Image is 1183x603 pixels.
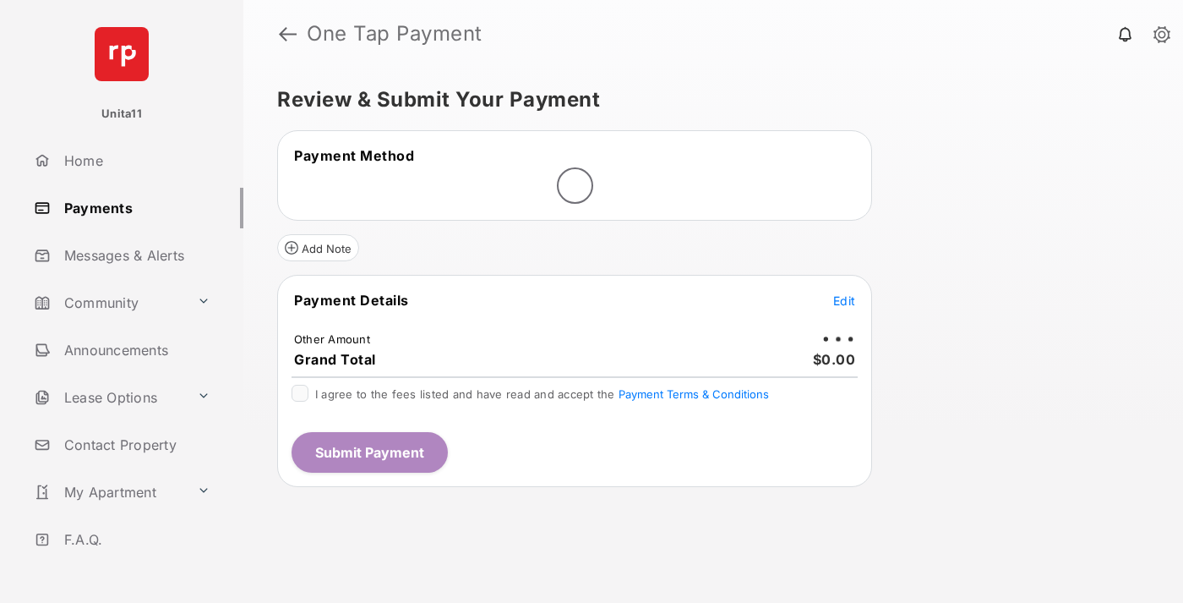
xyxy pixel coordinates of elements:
span: Payment Details [294,292,409,309]
a: My Apartment [27,472,190,513]
a: Messages & Alerts [27,235,243,276]
a: Home [27,140,243,181]
button: Add Note [277,234,359,261]
span: Edit [833,293,855,308]
button: I agree to the fees listed and have read and accept the [619,387,769,401]
button: Edit [833,292,855,309]
span: Grand Total [294,351,376,368]
span: I agree to the fees listed and have read and accept the [315,387,769,401]
a: Announcements [27,330,243,370]
p: Unita11 [101,106,142,123]
a: F.A.Q. [27,519,243,560]
span: $0.00 [813,351,856,368]
h5: Review & Submit Your Payment [277,90,1136,110]
strong: One Tap Payment [307,24,482,44]
button: Submit Payment [292,432,448,473]
img: svg+xml;base64,PHN2ZyB4bWxucz0iaHR0cDovL3d3dy53My5vcmcvMjAwMC9zdmciIHdpZHRoPSI2NCIgaGVpZ2h0PSI2NC... [95,27,149,81]
span: Payment Method [294,147,414,164]
a: Lease Options [27,377,190,418]
a: Community [27,282,190,323]
a: Contact Property [27,425,243,465]
td: Other Amount [293,332,371,347]
a: Payments [27,188,243,228]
